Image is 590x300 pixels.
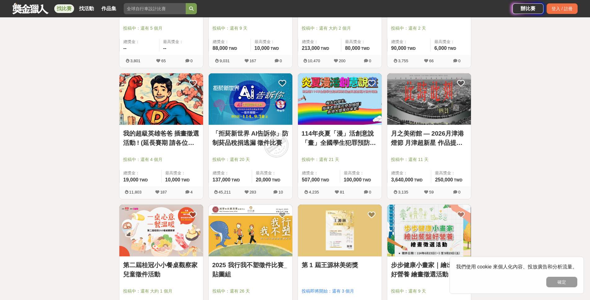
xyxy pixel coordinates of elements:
span: 最高獎金： [256,170,289,176]
a: 辦比賽 [512,3,543,14]
span: 總獎金： [391,39,427,45]
input: 全球自行車設計比賽 [124,3,186,14]
span: 4,235 [309,190,319,194]
span: 0 [190,59,193,63]
span: 0 [369,190,371,194]
span: TWD [228,46,237,51]
span: TWD [414,178,423,182]
span: 59 [429,190,433,194]
span: 最高獎金： [165,170,199,176]
span: 200 [339,59,346,63]
img: Cover Image [209,205,292,256]
span: TWD [270,46,279,51]
span: 最高獎金： [435,170,467,176]
span: 66 [429,59,433,63]
a: Cover Image [387,73,471,125]
span: TWD [361,46,370,51]
span: 65 [161,59,166,63]
span: TWD [231,178,240,182]
a: 2025 我行我不塑徵件比賽_貼圖組 [212,260,289,279]
span: 投稿中：還有 大約 2 個月 [302,25,378,32]
span: 213,000 [302,46,320,51]
span: 88,000 [213,46,228,51]
span: 10,470 [308,59,320,63]
span: 10 [278,190,283,194]
span: 總獎金： [213,39,247,45]
span: TWD [139,178,148,182]
a: Cover Image [298,205,382,257]
span: 90,000 [391,46,406,51]
span: TWD [272,178,280,182]
img: Cover Image [298,73,382,125]
span: 80,000 [345,46,360,51]
span: 6,000 [434,46,447,51]
span: -- [123,46,127,51]
a: 第 1 屆王源林美術獎 [302,260,378,270]
span: 投稿中：還有 21 天 [302,156,378,163]
span: 3,135 [398,190,408,194]
button: 確定 [546,277,577,287]
span: 最高獎金： [345,39,378,45]
span: 19,000 [123,177,139,182]
span: 100,000 [344,177,362,182]
img: Cover Image [119,205,203,256]
span: 283 [250,190,256,194]
span: 總獎金： [302,170,336,176]
a: Cover Image [119,73,203,125]
span: -- [163,46,166,51]
span: 投稿中：還有 4 個月 [123,156,199,163]
span: 最高獎金： [163,39,199,45]
span: 我們使用 cookie 來個人化內容、投放廣告和分析流量。 [456,264,577,269]
a: 步步健康小畫家｜繪出餐盤好營養 繪畫徵選活動 [391,260,467,279]
span: 投稿中：還有 5 個月 [123,25,199,32]
a: 找活動 [77,4,96,13]
span: 137,000 [213,177,231,182]
span: 總獎金： [213,170,248,176]
span: 187 [160,190,167,194]
span: 0 [280,59,282,63]
span: 總獎金： [302,39,337,45]
span: 250,000 [435,177,453,182]
span: 4 [190,190,193,194]
span: 45,211 [219,190,231,194]
a: 114年炎夏「漫」活創意說「畫」全國學生犯罪預防漫畫與創意短片徵件 [302,129,378,147]
span: 投稿中：還有 11 天 [391,156,467,163]
span: 507,000 [302,177,320,182]
span: 投稿中：還有 9 天 [212,25,289,32]
span: 最高獎金： [344,170,378,176]
a: 我的超級英雄爸爸 插畫徵選活動 ! (延長賽期 請各位踴躍參與) [123,129,199,147]
a: 作品集 [99,4,119,13]
span: 投稿中：還有 大約 1 個月 [123,288,199,294]
img: Cover Image [387,205,471,256]
span: 投稿中：還有 26 天 [212,288,289,294]
a: Cover Image [209,73,292,125]
span: TWD [321,178,329,182]
span: TWD [407,46,415,51]
span: 167 [250,59,256,63]
a: 「拒菸新世界 AI告訴你」防制菸品稅捐逃漏 徵件比賽 [212,129,289,147]
span: TWD [362,178,371,182]
span: 3,755 [398,59,408,63]
span: TWD [454,178,462,182]
span: 10,000 [165,177,180,182]
span: 0 [369,59,371,63]
img: Cover Image [209,73,292,125]
span: 投稿中：還有 20 天 [212,156,289,163]
a: 找比賽 [54,4,74,13]
span: 11,803 [129,190,142,194]
a: 月之美術館 — 2026月津港燈節 月津超新星 作品提案徵選計畫 〈OPEN CALL〉 [391,129,467,147]
span: 最高獎金： [255,39,289,45]
span: 3,801 [130,59,140,63]
a: 第二屆桂冠小小餐桌觀察家兒童徵件活動 [123,260,199,279]
div: 登入 / 註冊 [547,3,578,14]
img: Cover Image [387,73,471,125]
span: 投稿中：還有 2 天 [391,25,467,32]
span: 10,000 [255,46,270,51]
span: TWD [448,46,456,51]
span: TWD [321,46,329,51]
span: 總獎金： [391,170,428,176]
span: 最高獎金： [434,39,467,45]
span: 20,000 [256,177,271,182]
